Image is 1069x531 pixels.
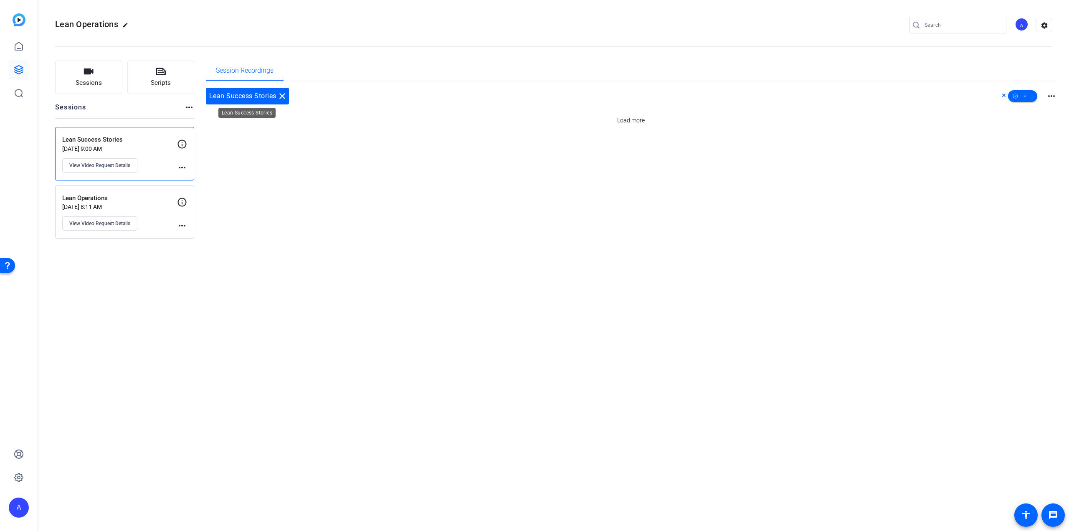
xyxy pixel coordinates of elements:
[76,78,102,88] span: Sessions
[1036,19,1053,32] mat-icon: settings
[55,102,86,118] h2: Sessions
[925,20,1000,30] input: Search
[62,193,177,203] p: Lean Operations
[151,78,171,88] span: Scripts
[62,158,137,173] button: View Video Request Details
[1046,91,1056,101] mat-icon: more_horiz
[62,145,177,152] p: [DATE] 9:00 AM
[55,61,122,94] button: Sessions
[206,88,289,104] div: Lean Success Stories
[1048,510,1058,520] mat-icon: message
[216,67,274,74] span: Session Recordings
[62,203,177,210] p: [DATE] 8:11 AM
[122,22,132,32] mat-icon: edit
[127,61,195,94] button: Scripts
[277,91,287,101] mat-icon: close
[177,221,187,231] mat-icon: more_horiz
[1015,18,1029,32] ngx-avatar: Anxiter
[9,498,29,518] div: A
[62,135,177,145] p: Lean Success Stories
[55,19,118,29] span: Lean Operations
[177,163,187,173] mat-icon: more_horiz
[69,162,130,169] span: View Video Request Details
[62,216,137,231] button: View Video Request Details
[13,13,25,26] img: blue-gradient.svg
[614,113,648,128] button: Load more
[1015,18,1028,31] div: A
[69,220,130,227] span: View Video Request Details
[1021,510,1031,520] mat-icon: accessibility
[184,102,194,112] mat-icon: more_horiz
[617,116,645,125] span: Load more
